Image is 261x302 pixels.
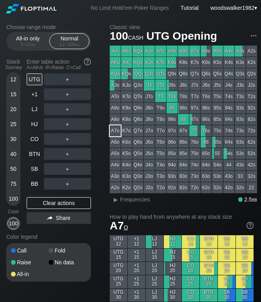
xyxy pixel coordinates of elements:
div: T8o [155,114,166,125]
div: J5o [144,148,155,159]
div: UTG 30 [110,289,127,302]
img: share.864f2f62.svg [47,216,53,220]
div: K5s [212,57,223,68]
div: AQs [132,46,143,57]
div: K4o [121,159,132,170]
div: CO [27,133,42,145]
div: KK [121,57,132,68]
div: 54o [212,159,223,170]
div: HJ 12 [164,235,181,248]
div: AJo [110,80,121,91]
div: Q4s [223,68,234,79]
div: UTG 15 [110,249,127,262]
div: 55 [212,148,223,159]
div: 73s [235,125,246,136]
div: 93s [235,102,246,113]
div: Q2o [132,182,143,193]
div: 63o [201,171,212,182]
div: SB 20 [218,262,236,275]
div: 72o [189,182,200,193]
div: J6s [201,80,212,91]
div: ＋ [44,133,91,145]
div: ＋ [44,73,91,85]
div: ＋ [44,88,91,100]
div: SB 15 [218,249,236,262]
div: Q6o [132,137,143,148]
div: Q8s [178,68,189,79]
div: KQo [121,68,132,79]
div: ▾ [208,4,258,12]
div: 74s [223,125,234,136]
div: Q3s [235,68,246,79]
div: BB 30 [236,289,254,302]
div: 98s [178,102,189,113]
div: 77 [189,125,200,136]
div: 53o [212,171,223,182]
div: 73o [189,171,200,182]
div: Q4o [132,159,143,170]
div: 94s [223,102,234,113]
div: BB 15 [236,249,254,262]
div: Normal [51,34,87,49]
div: 88 [178,114,189,125]
div: Q6s [201,68,212,79]
a: Tutorial [181,5,199,11]
div: K2o [121,182,132,193]
span: Frequencies [120,196,150,203]
div: K8s [178,57,189,68]
div: KJo [121,80,132,91]
div: Fold [49,248,86,253]
div: JTs [155,80,166,91]
div: ＋ [44,118,91,130]
div: T3o [155,171,166,182]
div: K6s [201,57,212,68]
div: CO 25 [182,275,199,288]
div: 62s [246,137,257,148]
div: J3o [144,171,155,182]
div: 44 [223,159,234,170]
div: HJ 30 [164,289,181,302]
div: AKo [110,57,121,68]
div: A3s [235,46,246,57]
div: J8o [144,114,155,125]
span: A7 [110,220,128,232]
div: BB 12 [236,235,254,248]
div: 95s [212,102,223,113]
div: A3o [110,171,121,182]
div: BTN 12 [200,235,217,248]
div: A4o [110,159,121,170]
div: 65s [212,137,223,148]
div: Stack [3,55,24,73]
div: 64s [223,137,234,148]
div: 82o [178,182,189,193]
div: LJ 25 [146,275,163,288]
div: 25 [7,118,19,130]
div: 86o [178,137,189,148]
div: 64o [201,159,212,170]
div: QQ [132,68,143,79]
div: ＋ [44,148,91,160]
div: J9s [167,80,178,91]
div: Q5o [132,148,143,159]
div: AKs [121,46,132,57]
h2: Choose range mode [6,24,91,30]
div: 12 – 100 [53,42,86,47]
div: A5s [212,46,223,57]
div: BTN 15 [200,249,217,262]
div: BB 20 [236,262,254,275]
div: No data [49,260,86,265]
div: Q3o [132,171,143,182]
div: 100 [7,193,19,205]
div: QTs [155,68,166,79]
div: ＋ [44,163,91,175]
div: 53s [235,148,246,159]
div: 92o [167,182,178,193]
div: T3s [235,91,246,102]
div: 76s [201,125,212,136]
div: 84s [223,114,234,125]
div: ATs [155,46,166,57]
div: 86s [201,114,212,125]
div: A2o [110,182,121,193]
div: 5 – 12 [11,42,44,47]
div: 84o [178,159,189,170]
